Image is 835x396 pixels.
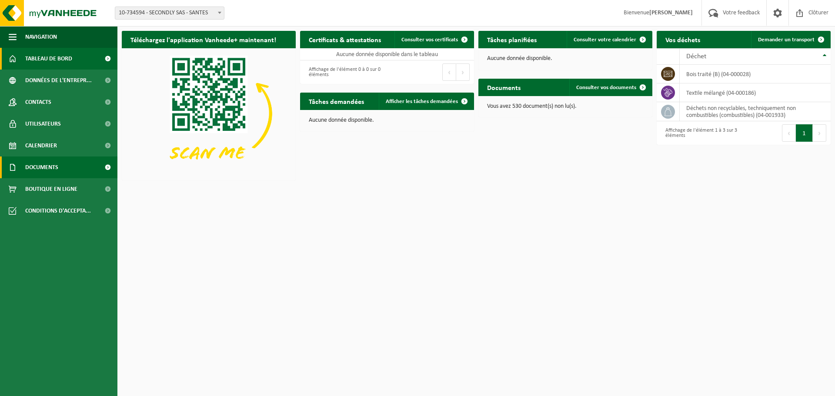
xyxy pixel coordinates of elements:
img: Download de VHEPlus App [122,48,296,179]
span: 10-734594 - SECONDLY SAS - SANTES [115,7,224,20]
button: Next [813,124,826,142]
h2: Certificats & attestations [300,31,390,48]
p: Vous avez 530 document(s) non lu(s). [487,103,644,110]
span: Documents [25,156,58,178]
span: Demander un transport [758,37,815,43]
h2: Téléchargez l'application Vanheede+ maintenant! [122,31,285,48]
span: Afficher les tâches demandées [386,99,458,104]
h2: Vos déchets [657,31,709,48]
a: Demander un transport [751,31,830,48]
span: Données de l'entrepr... [25,70,92,91]
span: Consulter vos certificats [401,37,458,43]
strong: [PERSON_NAME] [649,10,693,16]
button: Previous [782,124,796,142]
span: Contacts [25,91,51,113]
a: Afficher les tâches demandées [379,93,473,110]
button: 1 [796,124,813,142]
span: Consulter votre calendrier [574,37,636,43]
span: Tableau de bord [25,48,72,70]
p: Aucune donnée disponible. [309,117,465,123]
a: Consulter vos certificats [394,31,473,48]
div: Affichage de l'élément 0 à 0 sur 0 éléments [304,63,383,82]
a: Consulter vos documents [569,79,651,96]
td: bois traité (B) (04-000028) [680,65,831,83]
button: Next [456,63,470,81]
span: 10-734594 - SECONDLY SAS - SANTES [115,7,224,19]
span: Boutique en ligne [25,178,77,200]
p: Aucune donnée disponible. [487,56,644,62]
span: Navigation [25,26,57,48]
td: textile mélangé (04-000186) [680,83,831,102]
td: déchets non recyclables, techniquement non combustibles (combustibles) (04-001933) [680,102,831,121]
div: Affichage de l'élément 1 à 3 sur 3 éléments [661,123,739,143]
span: Calendrier [25,135,57,156]
h2: Tâches planifiées [478,31,545,48]
span: Consulter vos documents [576,85,636,90]
span: Utilisateurs [25,113,61,135]
a: Consulter votre calendrier [567,31,651,48]
span: Déchet [686,53,706,60]
button: Previous [442,63,456,81]
td: Aucune donnée disponible dans le tableau [300,48,474,60]
h2: Documents [478,79,529,96]
span: Conditions d'accepta... [25,200,91,222]
h2: Tâches demandées [300,93,373,110]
